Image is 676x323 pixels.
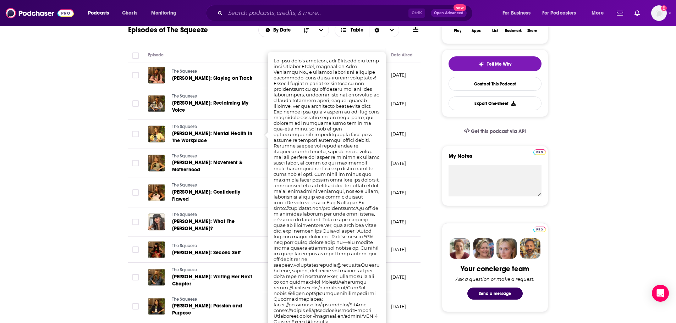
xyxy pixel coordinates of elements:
[258,23,329,37] h2: Choose List sort
[651,5,667,21] button: Show profile menu
[172,274,252,287] span: [PERSON_NAME]: Writing Her Next Chapter
[520,238,540,259] img: Jon Profile
[273,28,293,33] span: By Date
[473,238,494,259] img: Barbara Profile
[128,26,208,34] h1: Episodes of The Squeeze
[461,264,529,273] div: Your concierge team
[172,94,197,99] span: The Squeeze
[538,7,587,19] button: open menu
[471,128,526,134] span: Get this podcast via API
[172,183,197,188] span: The Squeeze
[391,274,406,280] p: [DATE]
[132,189,139,196] span: Toggle select row
[391,101,406,107] p: [DATE]
[375,51,384,60] button: Column Actions
[408,9,425,18] span: Ctrl K
[502,8,531,18] span: For Business
[132,100,139,107] span: Toggle select row
[172,68,257,75] a: The Squeeze
[651,5,667,21] img: User Profile
[148,51,164,59] div: Episode
[587,7,612,19] button: open menu
[225,7,408,19] input: Search podcasts, credits, & more...
[450,238,470,259] img: Sydney Profile
[391,246,406,252] p: [DATE]
[172,159,257,173] a: [PERSON_NAME]: Movement & Motherhood
[132,131,139,137] span: Toggle select row
[533,148,546,155] a: Pro website
[172,297,197,302] span: The Squeeze
[172,124,257,130] a: The Squeeze
[651,5,667,21] span: Logged in as PTEPR25
[172,267,257,273] a: The Squeeze
[132,274,139,280] span: Toggle select row
[122,8,137,18] span: Charts
[533,225,546,232] a: Pro website
[172,154,197,158] span: The Squeeze
[172,93,257,100] a: The Squeeze
[632,7,643,19] a: Show notifications dropdown
[132,219,139,225] span: Toggle select row
[172,69,197,74] span: The Squeeze
[172,296,257,303] a: The Squeeze
[391,51,413,59] div: Date Aired
[299,23,314,37] button: Sort Direction
[172,189,257,203] a: [PERSON_NAME]: Confidently Flawed
[434,11,463,15] span: Open Advanced
[369,23,384,37] div: Sort Direction
[172,273,257,288] a: [PERSON_NAME]: Writing Her Next Chapter
[391,303,406,310] p: [DATE]
[533,227,546,232] img: Podchaser Pro
[172,218,235,232] span: [PERSON_NAME]: What The [PERSON_NAME]?
[117,7,142,19] a: Charts
[172,130,257,144] a: [PERSON_NAME]: Mental Health In The Workplace
[472,29,481,33] div: Apps
[172,267,197,272] span: The Squeeze
[652,285,669,302] div: Open Intercom Messenger
[478,61,484,67] img: tell me why sparkle
[454,4,466,11] span: New
[172,243,197,248] span: The Squeeze
[146,7,186,19] button: open menu
[213,5,479,21] div: Search podcasts, credits, & more...
[391,131,406,137] p: [DATE]
[498,7,539,19] button: open menu
[449,96,542,110] button: Export One-Sheet
[351,28,363,33] span: Table
[592,8,604,18] span: More
[172,250,241,256] span: [PERSON_NAME]: Second Self
[172,302,257,317] a: [PERSON_NAME]: Passion and Purpose
[172,130,252,144] span: [PERSON_NAME]: Mental Health In The Workplace
[172,100,249,113] span: [PERSON_NAME]: Reclaiming My Voice
[172,153,257,160] a: The Squeeze
[449,56,542,71] button: tell me why sparkleTell Me Why
[661,5,667,11] svg: Add a profile image
[449,77,542,91] a: Contact This Podcast
[454,29,461,33] div: Play
[172,212,257,218] a: The Squeeze
[172,124,197,129] span: The Squeeze
[132,72,139,78] span: Toggle select row
[276,51,298,59] div: Description
[172,182,257,189] a: The Squeeze
[542,8,576,18] span: For Podcasters
[391,219,406,225] p: [DATE]
[6,6,74,20] img: Podchaser - Follow, Share and Rate Podcasts
[259,28,299,33] button: open menu
[458,123,532,140] a: Get this podcast via API
[88,8,109,18] span: Podcasts
[391,160,406,166] p: [DATE]
[172,303,242,316] span: [PERSON_NAME]: Passion and Purpose
[614,7,626,19] a: Show notifications dropdown
[335,23,400,37] button: Choose View
[132,246,139,253] span: Toggle select row
[467,288,523,300] button: Send a message
[456,276,534,282] div: Ask a question or make a request.
[172,75,257,82] a: [PERSON_NAME]: Staying on Track
[151,8,176,18] span: Monitoring
[172,249,257,256] a: [PERSON_NAME]: Second Self
[527,29,537,33] div: Share
[172,160,242,173] span: [PERSON_NAME]: Movement & Motherhood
